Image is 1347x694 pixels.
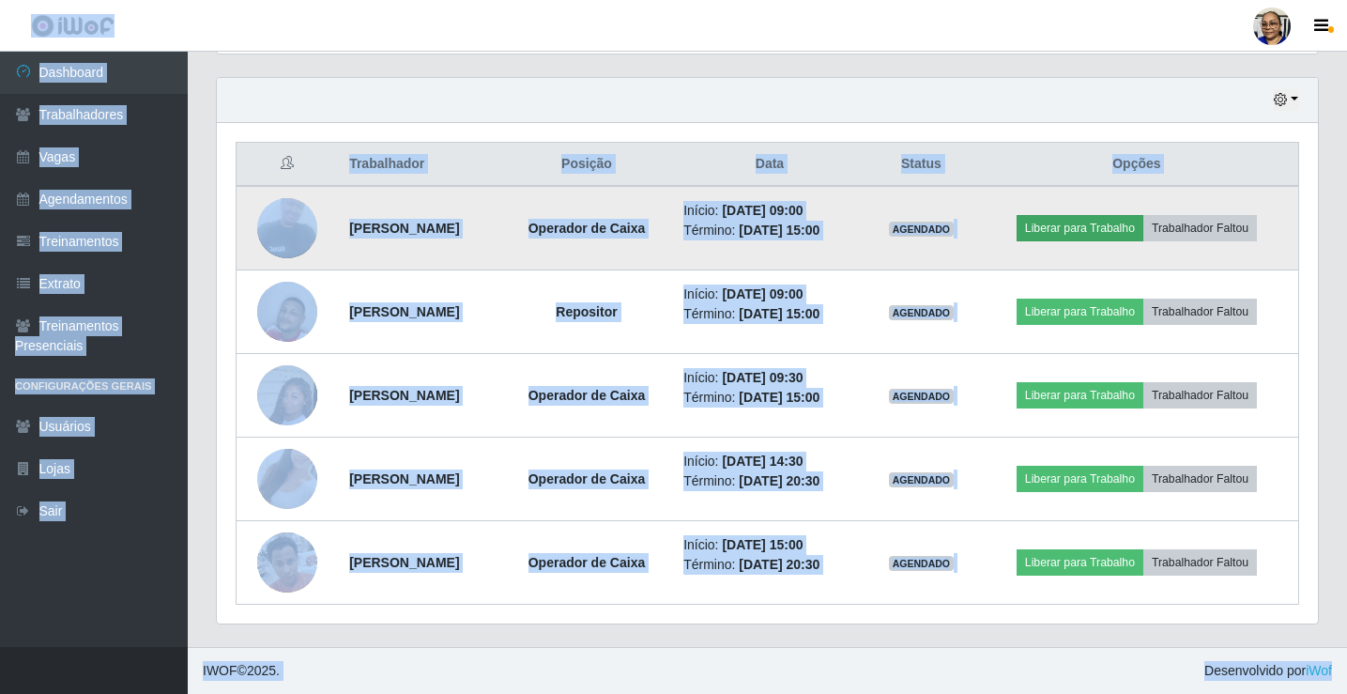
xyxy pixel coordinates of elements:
time: [DATE] 15:00 [739,390,819,405]
img: 1703261513670.jpeg [257,522,317,602]
time: [DATE] 09:30 [722,370,803,385]
strong: [PERSON_NAME] [349,221,459,236]
li: Início: [683,201,856,221]
strong: [PERSON_NAME] [349,388,459,403]
time: [DATE] 09:00 [722,203,803,218]
img: 1749153095661.jpeg [257,425,317,532]
img: CoreUI Logo [31,14,115,38]
time: [DATE] 09:00 [722,286,803,301]
span: AGENDADO [889,389,955,404]
span: © 2025 . [203,661,280,681]
button: Trabalhador Faltou [1143,382,1257,409]
img: 1754346627131.jpeg [257,262,317,362]
time: [DATE] 15:00 [739,306,819,321]
li: Início: [683,368,856,388]
button: Liberar para Trabalho [1017,549,1143,576]
button: Trabalhador Faltou [1143,215,1257,241]
strong: Operador de Caixa [528,221,646,236]
strong: Operador de Caixa [528,471,646,486]
span: AGENDADO [889,305,955,320]
span: AGENDADO [889,472,955,487]
time: [DATE] 14:30 [722,454,803,469]
span: Desenvolvido por [1204,661,1332,681]
th: Posição [501,143,672,187]
button: Liberar para Trabalho [1017,215,1143,241]
strong: Operador de Caixa [528,388,646,403]
span: IWOF [203,663,237,678]
strong: [PERSON_NAME] [349,555,459,570]
li: Início: [683,285,856,304]
th: Status [867,143,975,187]
img: 1724608563724.jpeg [257,188,317,268]
button: Trabalhador Faltou [1143,466,1257,492]
li: Término: [683,304,856,324]
time: [DATE] 20:30 [739,557,819,572]
th: Opções [975,143,1299,187]
li: Início: [683,452,856,471]
th: Trabalhador [338,143,501,187]
time: [DATE] 15:00 [739,223,819,238]
img: 1745635313698.jpeg [257,342,317,449]
li: Término: [683,388,856,408]
li: Término: [683,555,856,575]
strong: [PERSON_NAME] [349,304,459,319]
strong: Repositor [556,304,617,319]
li: Término: [683,221,856,240]
li: Início: [683,535,856,555]
time: [DATE] 15:00 [722,537,803,552]
a: iWof [1306,663,1332,678]
th: Data [672,143,867,187]
li: Término: [683,471,856,491]
strong: Operador de Caixa [528,555,646,570]
button: Liberar para Trabalho [1017,466,1143,492]
time: [DATE] 20:30 [739,473,819,488]
span: AGENDADO [889,222,955,237]
button: Liberar para Trabalho [1017,299,1143,325]
span: AGENDADO [889,556,955,571]
button: Trabalhador Faltou [1143,549,1257,576]
strong: [PERSON_NAME] [349,471,459,486]
button: Liberar para Trabalho [1017,382,1143,409]
button: Trabalhador Faltou [1143,299,1257,325]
